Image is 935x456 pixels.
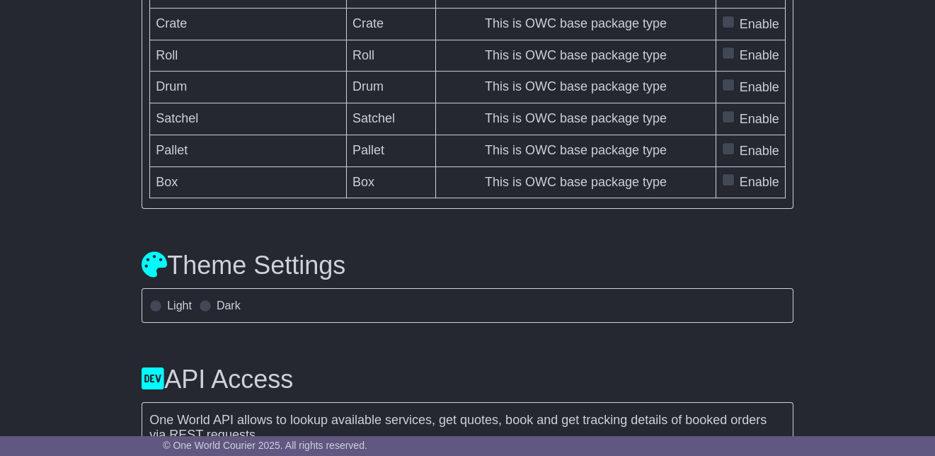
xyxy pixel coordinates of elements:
[347,8,436,40] td: Crate
[163,440,367,451] span: © One World Courier 2025. All rights reserved.
[150,135,347,166] td: Pallet
[347,72,436,103] td: Drum
[740,110,779,129] label: Enable
[347,40,436,72] td: Roll
[347,103,436,135] td: Satchel
[150,72,347,103] td: Drum
[150,40,347,72] td: Roll
[150,166,347,198] td: Box
[436,8,716,40] td: This is OWC base package type
[740,46,779,65] label: Enable
[740,142,779,161] label: Enable
[149,413,786,443] p: One World API allows to lookup available services, get quotes, book and get tracking details of b...
[217,299,241,312] label: Dark
[436,72,716,103] td: This is OWC base package type
[347,166,436,198] td: Box
[740,15,779,34] label: Enable
[436,166,716,198] td: This is OWC base package type
[347,135,436,166] td: Pallet
[142,365,793,394] h3: API Access
[150,8,347,40] td: Crate
[436,135,716,166] td: This is OWC base package type
[436,40,716,72] td: This is OWC base package type
[167,299,192,312] label: Light
[142,251,793,280] h3: Theme Settings
[436,103,716,135] td: This is OWC base package type
[150,103,347,135] td: Satchel
[740,173,779,192] label: Enable
[740,78,779,97] label: Enable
